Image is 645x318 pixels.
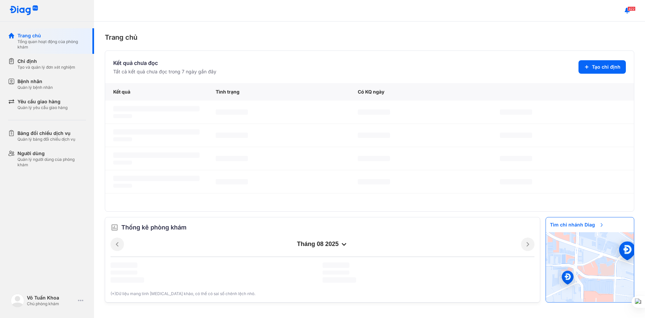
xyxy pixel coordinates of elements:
[113,106,200,111] span: ‌
[113,176,200,181] span: ‌
[578,60,626,74] button: Tạo chỉ định
[124,240,521,248] div: tháng 08 2025
[358,109,390,115] span: ‌
[11,294,24,307] img: logo
[113,114,132,118] span: ‌
[500,179,532,184] span: ‌
[113,161,132,165] span: ‌
[17,137,75,142] div: Quản lý bảng đối chiếu dịch vụ
[628,6,636,11] span: 422
[208,83,350,101] div: Tình trạng
[17,157,86,168] div: Quản lý người dùng của phòng khám
[216,156,248,161] span: ‌
[111,223,119,232] img: order.5a6da16c.svg
[216,133,248,138] span: ‌
[500,133,532,138] span: ‌
[113,137,132,141] span: ‌
[500,156,532,161] span: ‌
[500,109,532,115] span: ‌
[17,130,75,137] div: Bảng đối chiếu dịch vụ
[111,262,137,268] span: ‌
[358,156,390,161] span: ‌
[322,277,356,283] span: ‌
[105,32,634,42] div: Trang chủ
[350,83,492,101] div: Có KQ ngày
[17,85,53,90] div: Quản lý bệnh nhân
[358,179,390,184] span: ‌
[17,39,86,50] div: Tổng quan hoạt động của phòng khám
[546,217,608,232] span: Tìm chi nhánh Diag
[9,5,38,16] img: logo
[113,68,216,75] div: Tất cả kết quả chưa đọc trong 7 ngày gần đây
[105,83,208,101] div: Kết quả
[111,291,534,297] div: (*)Dữ liệu mang tính [MEDICAL_DATA] khảo, có thể có sai số chênh lệch nhỏ.
[322,271,349,275] span: ‌
[113,184,132,188] span: ‌
[17,105,68,110] div: Quản lý yêu cầu giao hàng
[17,65,75,70] div: Tạo và quản lý đơn xét nghiệm
[113,129,200,135] span: ‌
[27,294,75,301] div: Võ Tuấn Khoa
[17,98,68,105] div: Yêu cầu giao hàng
[111,277,144,283] span: ‌
[216,179,248,184] span: ‌
[17,58,75,65] div: Chỉ định
[113,152,200,158] span: ‌
[121,223,186,232] span: Thống kê phòng khám
[27,301,75,307] div: Chủ phòng khám
[358,133,390,138] span: ‌
[322,262,349,268] span: ‌
[592,64,620,70] span: Tạo chỉ định
[17,78,53,85] div: Bệnh nhân
[113,59,216,67] div: Kết quả chưa đọc
[17,150,86,157] div: Người dùng
[17,32,86,39] div: Trang chủ
[111,271,137,275] span: ‌
[216,109,248,115] span: ‌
